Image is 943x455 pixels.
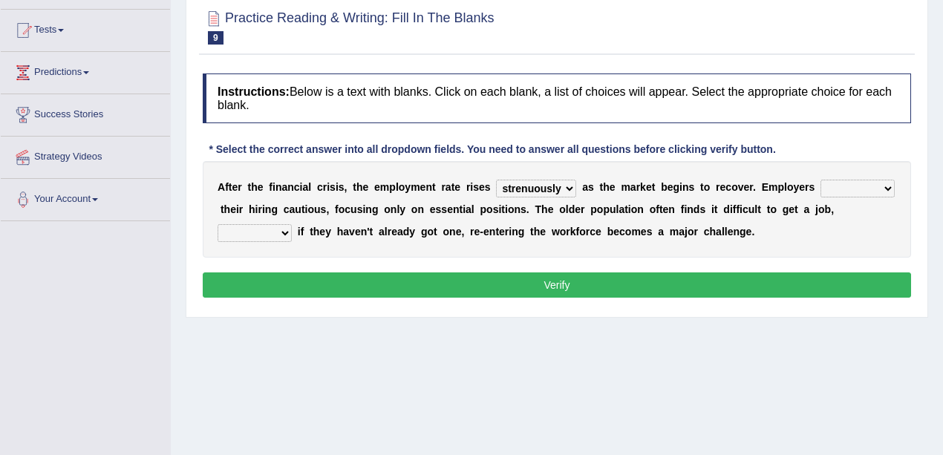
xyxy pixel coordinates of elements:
b: o [688,226,694,238]
b: , [326,203,329,215]
b: m [411,181,420,193]
b: i [470,181,473,193]
b: e [799,181,805,193]
b: e [720,181,726,193]
b: u [610,203,616,215]
b: . [753,181,756,193]
b: g [518,226,525,238]
b: l [385,226,388,238]
b: i [262,203,265,215]
b: p [603,203,610,215]
h2: Practice Reading & Writing: Fill In The Blanks [203,7,495,45]
b: e [355,226,361,238]
b: s [809,181,815,193]
b: i [509,226,512,238]
b: u [748,203,755,215]
b: s [699,203,705,215]
b: r [694,226,698,238]
b: t [229,181,232,193]
b: n [637,203,644,215]
b: r [238,181,241,193]
b: a [397,226,403,238]
b: i [236,203,239,215]
b: n [453,203,460,215]
b: r [566,226,570,238]
b: p [590,203,597,215]
b: n [514,203,521,215]
b: d [403,226,410,238]
b: e [596,226,601,238]
b: r [441,181,445,193]
b: s [521,203,526,215]
b: a [343,226,349,238]
b: r [258,203,262,215]
b: s [689,181,695,193]
b: p [777,181,784,193]
b: e [232,181,238,193]
b: i [300,181,303,193]
b: e [646,181,652,193]
b: b [661,181,668,193]
b: f [656,203,659,215]
b: s [588,181,594,193]
b: s [339,181,345,193]
b: b [825,203,832,215]
b: n [449,226,456,238]
b: t [434,226,437,238]
b: h [224,203,231,215]
a: Success Stories [1,94,170,131]
b: a [658,226,664,238]
b: t [451,181,455,193]
b: s [330,181,336,193]
b: e [641,226,647,238]
b: l [471,203,474,215]
a: Tests [1,10,170,47]
b: u [350,203,357,215]
a: Your Account [1,179,170,216]
b: o [427,226,434,238]
b: h [541,203,548,215]
b: e [456,226,462,238]
b: k [640,181,646,193]
b: e [374,181,380,193]
b: a [582,181,588,193]
b: , [831,203,834,215]
b: o [508,203,515,215]
b: r [470,226,474,238]
b: h [534,226,541,238]
b: g [421,226,428,238]
b: o [339,203,345,215]
b: o [625,226,632,238]
b: e [454,181,460,193]
h4: Below is a text with blanks. Click on each blank, a list of choices will appear. Select the appro... [203,73,911,123]
b: g [740,226,746,238]
b: n [361,226,368,238]
b: n [489,226,496,238]
b: e [499,226,505,238]
b: . [751,226,754,238]
b: t [794,203,798,215]
b: y [399,203,405,215]
b: t [600,181,604,193]
b: t [353,181,356,193]
b: ' [367,226,369,238]
b: m [631,226,640,238]
b: c [345,203,350,215]
b: r [581,203,584,215]
b: o [787,181,794,193]
b: h [710,226,717,238]
b: l [722,226,725,238]
b: l [725,226,728,238]
b: i [463,203,466,215]
b: o [818,203,825,215]
b: l [754,203,757,215]
b: u [295,203,301,215]
b: a [804,203,810,215]
b: r [323,181,327,193]
b: r [636,181,640,193]
b: f [733,203,737,215]
b: Instructions: [218,85,290,98]
b: e [420,181,426,193]
b: o [579,226,586,238]
b: y [793,181,799,193]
